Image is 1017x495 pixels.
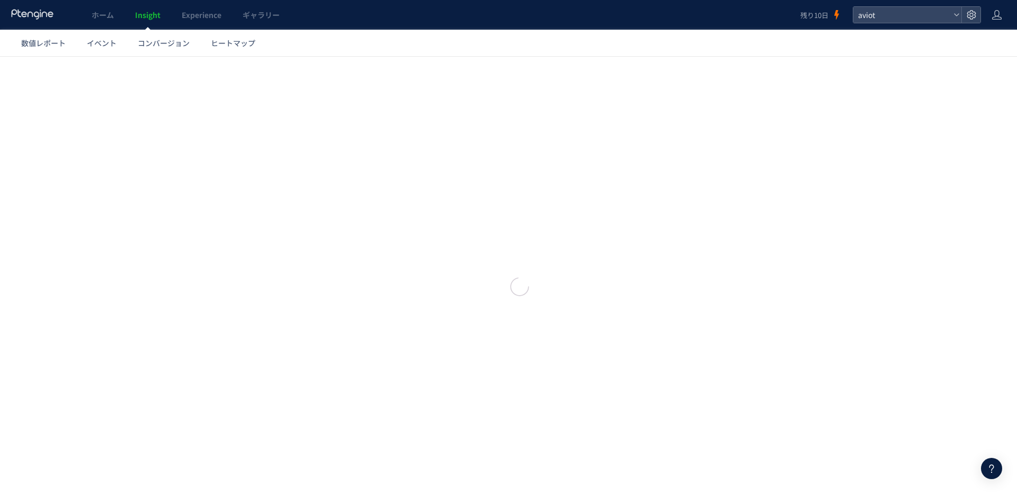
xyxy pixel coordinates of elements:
span: 数値レポート [21,38,66,48]
span: コンバージョン [138,38,190,48]
span: ギャラリー [243,10,280,20]
span: 残り10日 [800,10,828,20]
span: Experience [182,10,221,20]
span: aviot [855,7,949,23]
span: Insight [135,10,160,20]
span: イベント [87,38,117,48]
span: ヒートマップ [211,38,255,48]
span: ホーム [92,10,114,20]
